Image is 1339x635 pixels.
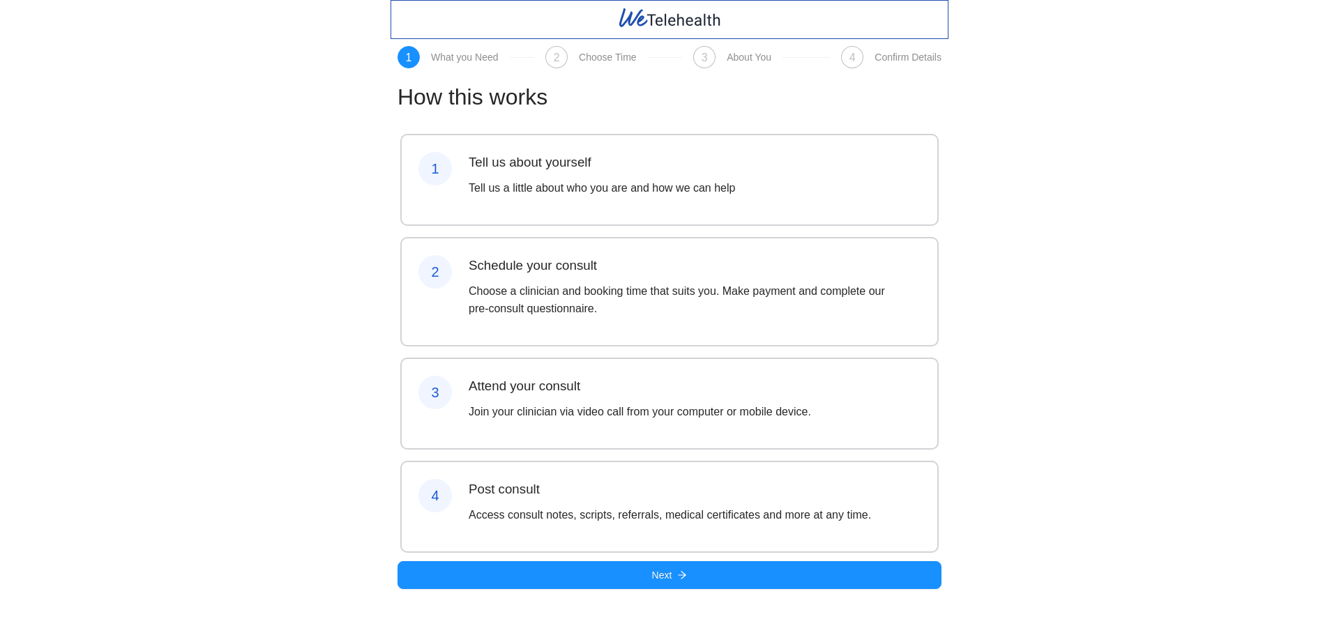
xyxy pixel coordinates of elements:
[677,570,687,581] span: arrow-right
[579,52,636,63] div: Choose Time
[418,152,452,185] div: 1
[469,403,811,420] p: Join your clinician via video call from your computer or mobile device.
[469,255,904,275] h3: Schedule your consult
[727,52,771,63] div: About You
[418,376,452,409] div: 3
[617,6,723,29] img: WeTelehealth
[406,52,412,63] span: 1
[398,561,941,589] button: Nextarrow-right
[909,380,921,391] img: Assets%2FWeTelehealthBookingWizard%2FDALL%C2%B7E%202023-02-07%2021.55.47%20-%20minimal%20blue%20i...
[875,52,941,63] div: Confirm Details
[469,506,871,523] p: Access consult notes, scripts, referrals, medical certificates and more at any time.
[418,255,452,289] div: 2
[418,479,452,512] div: 4
[702,52,708,63] span: 3
[652,567,672,583] span: Next
[431,52,499,63] div: What you Need
[554,52,560,63] span: 2
[398,79,941,114] h1: How this works
[469,152,735,172] h3: Tell us about yourself
[849,52,856,63] span: 4
[469,282,904,317] p: Choose a clinician and booking time that suits you. Make payment and complete our pre-consult que...
[469,479,871,499] h3: Post consult
[469,179,735,197] p: Tell us a little about who you are and how we can help
[469,376,811,396] h3: Attend your consult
